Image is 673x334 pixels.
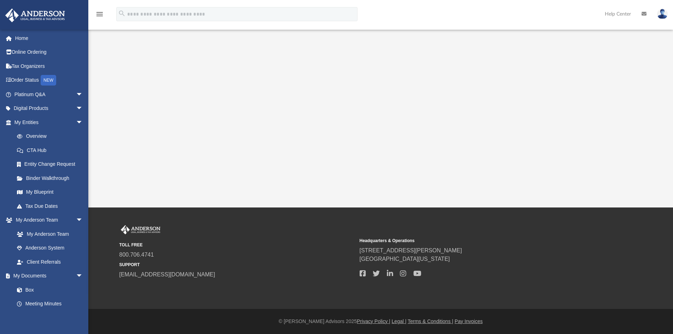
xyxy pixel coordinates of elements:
a: Meeting Minutes [10,297,90,311]
a: Tax Due Dates [10,199,94,213]
a: Box [10,283,87,297]
a: Online Ordering [5,45,94,59]
a: Pay Invoices [455,318,483,324]
a: menu [95,13,104,18]
i: menu [95,10,104,18]
a: Terms & Conditions | [408,318,453,324]
div: © [PERSON_NAME] Advisors 2025 [88,318,673,325]
small: SUPPORT [119,262,355,268]
a: Platinum Q&Aarrow_drop_down [5,87,94,101]
a: Client Referrals [10,255,90,269]
a: Binder Walkthrough [10,171,94,185]
a: My Anderson Team [10,227,87,241]
a: My Anderson Teamarrow_drop_down [5,213,90,227]
span: arrow_drop_down [76,213,90,228]
img: Anderson Advisors Platinum Portal [3,8,67,22]
span: arrow_drop_down [76,101,90,116]
a: Digital Productsarrow_drop_down [5,101,94,116]
a: Order StatusNEW [5,73,94,88]
a: Tax Organizers [5,59,94,73]
a: [STREET_ADDRESS][PERSON_NAME] [360,247,462,253]
span: arrow_drop_down [76,87,90,102]
img: Anderson Advisors Platinum Portal [119,225,162,234]
a: CTA Hub [10,143,94,157]
a: Anderson System [10,241,90,255]
span: arrow_drop_down [76,115,90,130]
a: Privacy Policy | [357,318,390,324]
a: My Blueprint [10,185,90,199]
a: [EMAIL_ADDRESS][DOMAIN_NAME] [119,271,215,277]
img: User Pic [657,9,668,19]
i: search [118,10,126,17]
span: arrow_drop_down [76,269,90,283]
small: TOLL FREE [119,242,355,248]
a: [GEOGRAPHIC_DATA][US_STATE] [360,256,450,262]
a: My Entitiesarrow_drop_down [5,115,94,129]
a: Overview [10,129,94,143]
a: Entity Change Request [10,157,94,171]
a: 800.706.4741 [119,252,154,258]
div: NEW [41,75,56,86]
a: Home [5,31,94,45]
small: Headquarters & Operations [360,238,595,244]
a: Legal | [392,318,407,324]
a: My Documentsarrow_drop_down [5,269,90,283]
